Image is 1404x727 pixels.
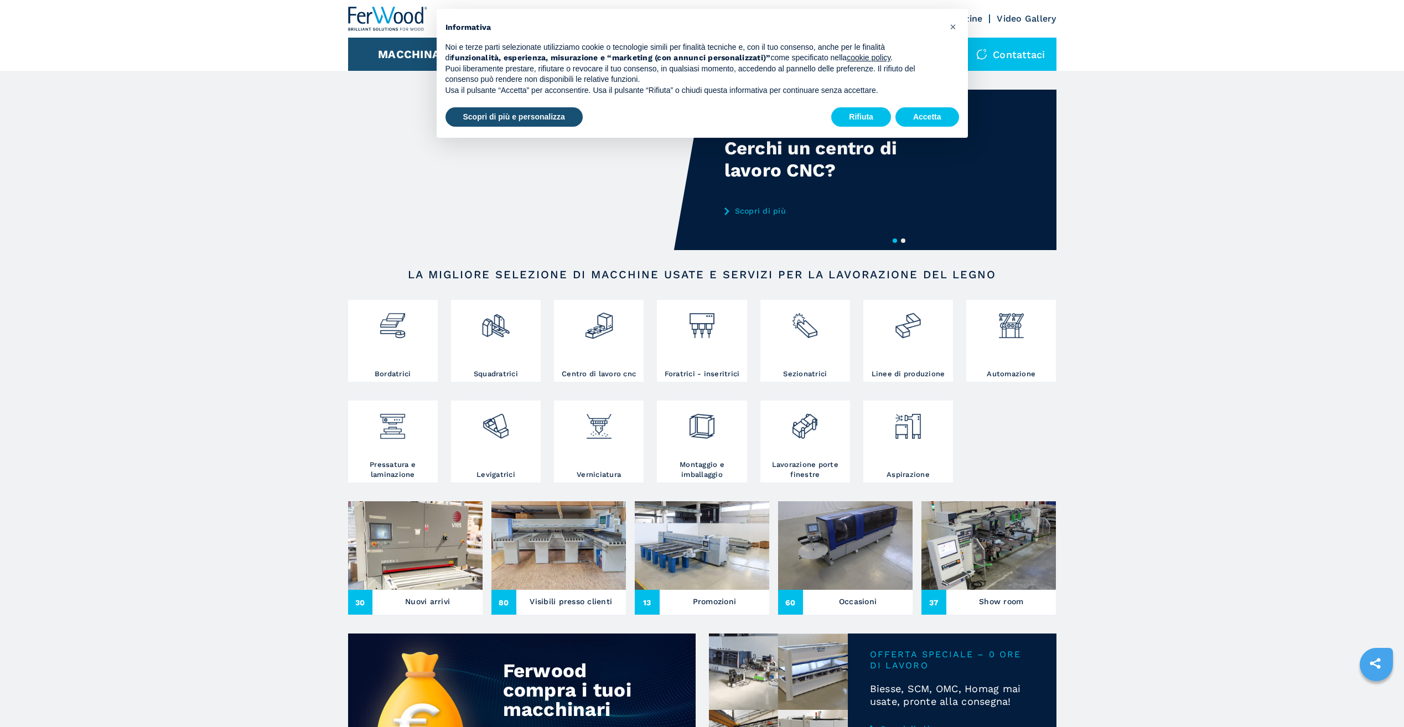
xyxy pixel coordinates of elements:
[976,49,987,60] img: Contattaci
[760,401,850,482] a: Lavorazione porte finestre
[378,403,407,441] img: pressa-strettoia.png
[872,369,945,379] h3: Linee di produzione
[348,401,438,482] a: Pressatura e laminazione
[351,460,435,480] h3: Pressatura e laminazione
[348,7,428,31] img: Ferwood
[901,238,905,243] button: 2
[724,206,941,215] a: Scopri di più
[790,303,820,340] img: sezionatrici_2.png
[693,594,737,609] h3: Promozioni
[348,501,483,590] img: Nuovi arrivi
[687,403,717,441] img: montaggio_imballaggio_2.png
[348,501,483,615] a: Nuovi arrivi30Nuovi arrivi
[657,401,747,482] a: Montaggio e imballaggio
[635,590,660,615] span: 13
[451,300,541,382] a: Squadratrici
[887,470,930,480] h3: Aspirazione
[997,303,1026,340] img: automazione.png
[1361,650,1389,677] a: sharethis
[945,18,962,35] button: Chiudi questa informativa
[384,268,1021,281] h2: LA MIGLIORE SELEZIONE DI MACCHINE USATE E SERVIZI PER LA LAVORAZIONE DEL LEGNO
[921,501,1056,590] img: Show room
[847,53,890,62] a: cookie policy
[778,501,913,590] img: Occasioni
[921,501,1056,615] a: Show room37Show room
[831,107,891,127] button: Rifiuta
[950,20,956,33] span: ×
[491,590,516,615] span: 80
[665,369,740,379] h3: Foratrici - inseritrici
[451,401,541,482] a: Levigatrici
[378,303,407,340] img: bordatrici_1.png
[445,42,941,64] p: Noi e terze parti selezionate utilizziamo cookie o tecnologie simili per finalità tecniche e, con...
[554,401,644,482] a: Verniciatura
[660,460,744,480] h3: Montaggio e imballaggio
[348,90,702,250] video: Your browser does not support the video tag.
[1357,677,1396,719] iframe: Chat
[763,460,847,480] h3: Lavorazione porte finestre
[893,403,923,441] img: aspirazione_1.png
[481,403,510,441] img: levigatrici_2.png
[895,107,959,127] button: Accetta
[577,470,621,480] h3: Verniciatura
[445,64,941,85] p: Puoi liberamente prestare, rifiutare o revocare il tuo consenso, in qualsiasi momento, accedendo ...
[687,303,717,340] img: foratrici_inseritrici_2.png
[451,53,770,62] strong: funzionalità, esperienza, misurazione e “marketing (con annunci personalizzati)”
[554,300,644,382] a: Centro di lavoro cnc
[987,369,1035,379] h3: Automazione
[657,300,747,382] a: Foratrici - inseritrici
[378,48,452,61] button: Macchinari
[491,501,626,590] img: Visibili presso clienti
[348,590,373,615] span: 30
[997,13,1056,24] a: Video Gallery
[760,300,850,382] a: Sezionatrici
[783,369,827,379] h3: Sezionatrici
[635,501,769,590] img: Promozioni
[481,303,510,340] img: squadratrici_2.png
[863,401,953,482] a: Aspirazione
[863,300,953,382] a: Linee di produzione
[584,303,614,340] img: centro_di_lavoro_cnc_2.png
[375,369,411,379] h3: Bordatrici
[476,470,515,480] h3: Levigatrici
[405,594,450,609] h3: Nuovi arrivi
[635,501,769,615] a: Promozioni13Promozioni
[790,403,820,441] img: lavorazione_porte_finestre_2.png
[503,661,647,719] div: Ferwood compra i tuoi macchinari
[778,590,803,615] span: 60
[921,590,946,615] span: 37
[893,238,897,243] button: 1
[584,403,614,441] img: verniciatura_1.png
[966,300,1056,382] a: Automazione
[778,501,913,615] a: Occasioni60Occasioni
[491,501,626,615] a: Visibili presso clienti80Visibili presso clienti
[562,369,636,379] h3: Centro di lavoro cnc
[530,594,612,609] h3: Visibili presso clienti
[445,22,941,33] h2: Informativa
[979,594,1023,609] h3: Show room
[839,594,877,609] h3: Occasioni
[893,303,923,340] img: linee_di_produzione_2.png
[348,300,438,382] a: Bordatrici
[474,369,518,379] h3: Squadratrici
[965,38,1056,71] div: Contattaci
[445,85,941,96] p: Usa il pulsante “Accetta” per acconsentire. Usa il pulsante “Rifiuta” o chiudi questa informativa...
[445,107,583,127] button: Scopri di più e personalizza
